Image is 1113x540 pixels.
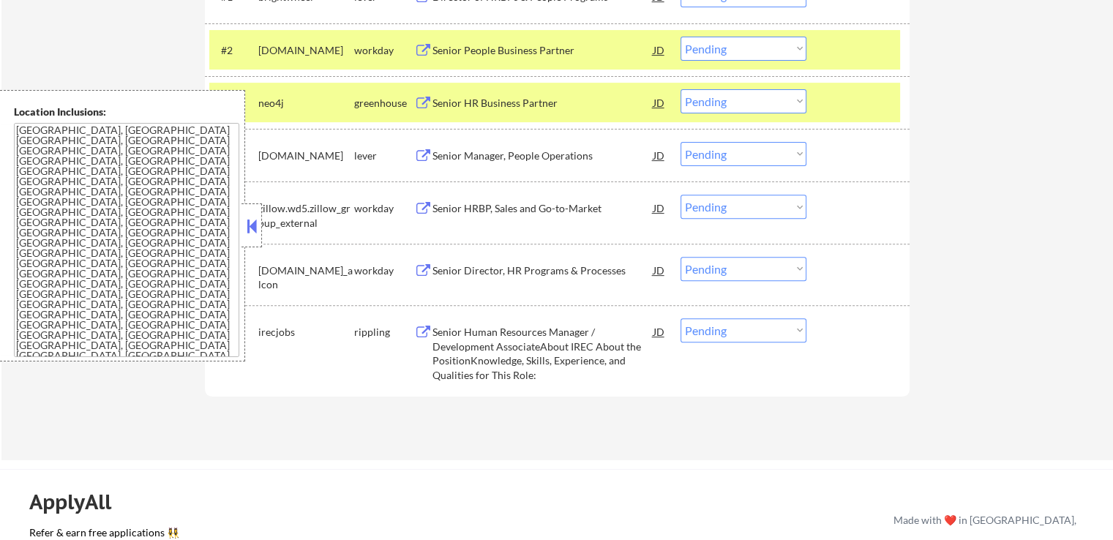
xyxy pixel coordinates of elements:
[354,43,414,58] div: workday
[258,201,354,230] div: zillow.wd5.zillow_group_external
[652,195,667,221] div: JD
[652,318,667,345] div: JD
[354,325,414,340] div: rippling
[354,149,414,163] div: lever
[652,142,667,168] div: JD
[221,43,247,58] div: #2
[258,96,354,110] div: neo4j
[432,201,653,216] div: Senior HRBP, Sales and Go-to-Market
[432,96,653,110] div: Senior HR Business Partner
[432,149,653,163] div: Senior Manager, People Operations
[29,490,128,514] div: ApplyAll
[432,263,653,278] div: Senior Director, HR Programs & Processes
[258,263,354,292] div: [DOMAIN_NAME]_alcon
[432,325,653,382] div: Senior Human Resources Manager / Development AssociateAbout IREC About the PositionKnowledge, Ski...
[652,89,667,116] div: JD
[354,96,414,110] div: greenhouse
[652,37,667,63] div: JD
[258,43,354,58] div: [DOMAIN_NAME]
[258,325,354,340] div: irecjobs
[354,201,414,216] div: workday
[258,149,354,163] div: [DOMAIN_NAME]
[354,263,414,278] div: workday
[652,257,667,283] div: JD
[432,43,653,58] div: Senior People Business Partner
[14,105,239,119] div: Location Inclusions:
